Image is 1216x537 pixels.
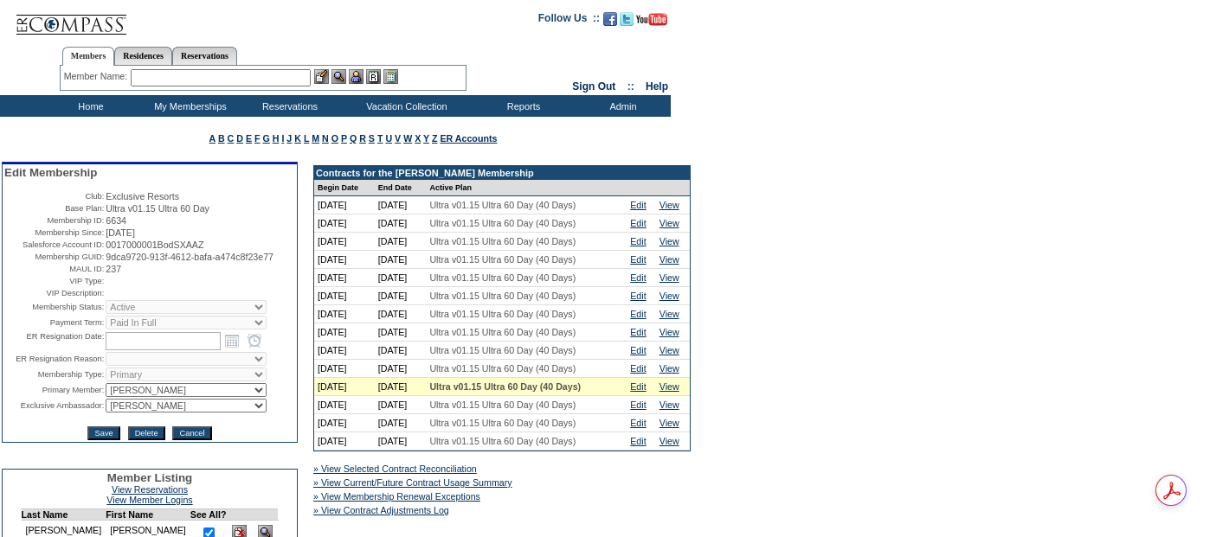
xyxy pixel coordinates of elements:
a: T [377,133,383,144]
img: Become our fan on Facebook [603,12,617,26]
a: Edit [630,418,646,428]
a: » View Current/Future Contract Usage Summary [313,477,512,488]
td: [DATE] [314,269,375,287]
td: Admin [571,95,671,117]
a: » View Membership Renewal Exceptions [313,491,480,502]
td: [DATE] [375,342,427,360]
td: Club: [4,191,104,201]
td: VIP Type: [4,276,104,286]
span: [DATE] [106,227,135,238]
input: Cancel [172,426,211,440]
a: View [659,254,679,265]
input: Delete [128,426,165,440]
td: [DATE] [314,432,375,451]
a: View [659,436,679,446]
td: [DATE] [314,360,375,378]
span: Ultra v01.15 Ultra 60 Day (40 Days) [429,291,576,301]
span: Ultra v01.15 Ultra 60 Day (40 Days) [429,309,576,319]
a: S [369,133,375,144]
td: [DATE] [314,396,375,414]
span: :: [627,80,634,93]
a: Edit [630,200,646,210]
a: View Reservations [112,484,188,495]
td: [DATE] [375,378,427,396]
a: C [228,133,235,144]
a: A [209,133,216,144]
a: View [659,272,679,283]
td: Reports [472,95,571,117]
td: [DATE] [375,432,427,451]
td: Base Plan: [4,203,104,214]
a: » View Selected Contract Reconciliation [313,463,477,474]
span: Ultra v01.15 Ultra 60 Day (40 Days) [429,254,576,265]
img: View [331,69,346,84]
td: Membership ID: [4,215,104,226]
a: View [659,218,679,228]
td: Contracts for the [PERSON_NAME] Membership [314,166,690,180]
a: Edit [630,436,646,446]
a: Reservations [172,47,237,65]
td: Active Plan [426,180,627,196]
a: O [331,133,338,144]
a: B [218,133,225,144]
a: F [254,133,261,144]
img: Reservations [366,69,381,84]
a: View [659,327,679,337]
td: [DATE] [375,233,427,251]
span: Ultra v01.15 Ultra 60 Day (40 Days) [429,381,581,392]
a: W [403,133,412,144]
td: [DATE] [375,360,427,378]
span: 9dca9720-913f-4612-bafa-a474c8f23e77 [106,252,273,262]
td: [DATE] [375,251,427,269]
div: Member Name: [64,69,131,84]
td: See All? [190,509,227,521]
a: Residences [114,47,172,65]
a: View [659,400,679,410]
td: [DATE] [375,323,427,342]
span: Ultra v01.15 Ultra 60 Day [106,203,209,214]
a: P [341,133,347,144]
span: Exclusive Resorts [106,191,179,201]
td: First Name [106,509,190,521]
td: Reservations [238,95,338,117]
a: Become our fan on Facebook [603,17,617,28]
a: X [415,133,421,144]
td: [DATE] [314,342,375,360]
td: Membership GUID: [4,252,104,262]
a: V [395,133,401,144]
td: Exclusive Ambassador: [4,399,104,412]
a: View [659,381,679,392]
input: Save [87,426,119,440]
span: 0017000001BodSXAAZ [106,240,203,250]
a: Edit [630,254,646,265]
a: Subscribe to our YouTube Channel [636,17,667,28]
td: [DATE] [314,305,375,323]
a: ER Accounts [440,133,497,144]
span: Ultra v01.15 Ultra 60 Day (40 Days) [429,236,576,246]
td: Membership Since: [4,227,104,238]
a: H [273,133,280,144]
a: Edit [630,363,646,374]
td: VIP Description: [4,288,104,298]
span: 237 [106,264,121,274]
a: View [659,200,679,210]
a: Edit [630,291,646,301]
td: [DATE] [375,269,427,287]
span: 6634 [106,215,126,226]
span: Ultra v01.15 Ultra 60 Day (40 Days) [429,418,576,428]
td: [DATE] [314,287,375,305]
td: Vacation Collection [338,95,472,117]
td: Membership Type: [4,368,104,381]
td: [DATE] [314,251,375,269]
td: [DATE] [375,196,427,214]
td: Last Name [21,509,106,521]
td: MAUL ID: [4,264,104,274]
span: Ultra v01.15 Ultra 60 Day (40 Days) [429,200,576,210]
img: Follow us on Twitter [620,12,634,26]
a: Z [432,133,438,144]
a: M [312,133,319,144]
td: [DATE] [314,196,375,214]
a: Y [423,133,429,144]
td: [DATE] [314,378,375,396]
a: Edit [630,400,646,410]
